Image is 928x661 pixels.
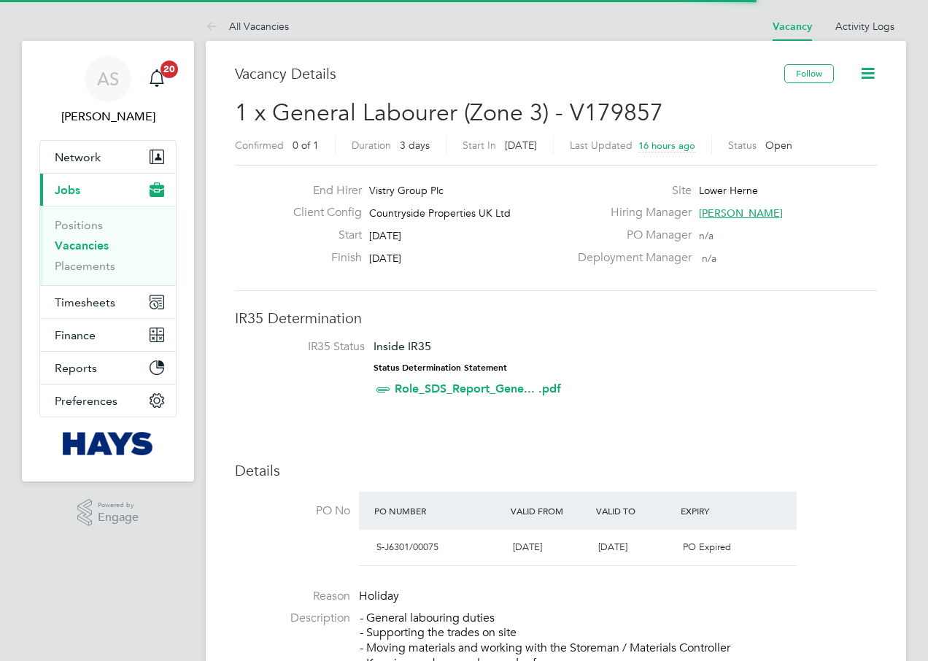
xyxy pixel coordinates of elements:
span: [DATE] [513,541,542,553]
strong: Status Determination Statement [374,363,507,373]
a: Powered byEngage [77,499,139,527]
img: hays-logo-retina.png [63,432,154,455]
label: Hiring Manager [569,205,692,220]
a: Role_SDS_Report_Gene... .pdf [395,382,561,395]
span: Countryside Properties UK Ltd [369,206,511,220]
span: n/a [699,229,714,242]
span: Preferences [55,394,117,408]
span: [DATE] [598,541,627,553]
div: Expiry [677,498,762,524]
span: Holiday [359,589,399,603]
span: Finance [55,328,96,342]
div: Valid To [592,498,678,524]
button: Reports [40,352,176,384]
button: Jobs [40,174,176,206]
button: Finance [40,319,176,351]
span: Network [55,150,101,164]
span: [DATE] [369,229,401,242]
button: Preferences [40,384,176,417]
label: Deployment Manager [569,250,692,266]
label: IR35 Status [250,339,365,355]
span: [PERSON_NAME] [699,206,783,220]
label: Duration [352,139,391,152]
span: 20 [161,61,178,78]
span: AS [97,69,119,88]
button: Follow [784,64,834,83]
label: End Hirer [282,183,362,198]
label: Last Updated [570,139,633,152]
label: PO No [235,503,350,519]
label: Start In [463,139,496,152]
label: Site [569,183,692,198]
h3: IR35 Determination [235,309,877,328]
a: Placements [55,259,115,273]
label: PO Manager [569,228,692,243]
label: Finish [282,250,362,266]
button: Network [40,141,176,173]
label: Reason [235,589,350,604]
span: S-J6301/00075 [376,541,438,553]
a: Go to home page [39,432,177,455]
span: 3 days [400,139,430,152]
nav: Main navigation [22,41,194,482]
span: Lower Herne [699,184,758,197]
div: PO Number [371,498,507,524]
span: Reports [55,361,97,375]
label: Confirmed [235,139,284,152]
a: AS[PERSON_NAME] [39,55,177,125]
a: 20 [142,55,171,102]
div: Jobs [40,206,176,285]
label: Description [235,611,350,626]
span: 0 of 1 [293,139,319,152]
span: Vistry Group Plc [369,184,444,197]
span: PO Expired [683,541,731,553]
span: Inside IR35 [374,339,431,353]
button: Timesheets [40,286,176,318]
div: Valid From [507,498,592,524]
a: Activity Logs [835,20,894,33]
a: Vacancy [773,20,812,33]
label: Status [728,139,757,152]
span: Engage [98,511,139,524]
span: [DATE] [505,139,537,152]
a: Vacancies [55,239,109,252]
span: 16 hours ago [638,139,695,152]
span: [DATE] [369,252,401,265]
h3: Details [235,461,877,480]
span: Abbey Simmons [39,108,177,125]
span: n/a [702,252,716,265]
a: All Vacancies [206,20,289,33]
span: Timesheets [55,295,115,309]
span: Powered by [98,499,139,511]
label: Client Config [282,205,362,220]
a: Positions [55,218,103,232]
label: Start [282,228,362,243]
span: Open [765,139,792,152]
h3: Vacancy Details [235,64,784,83]
span: Jobs [55,183,80,197]
span: 1 x General Labourer (Zone 3) - V179857 [235,98,663,127]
